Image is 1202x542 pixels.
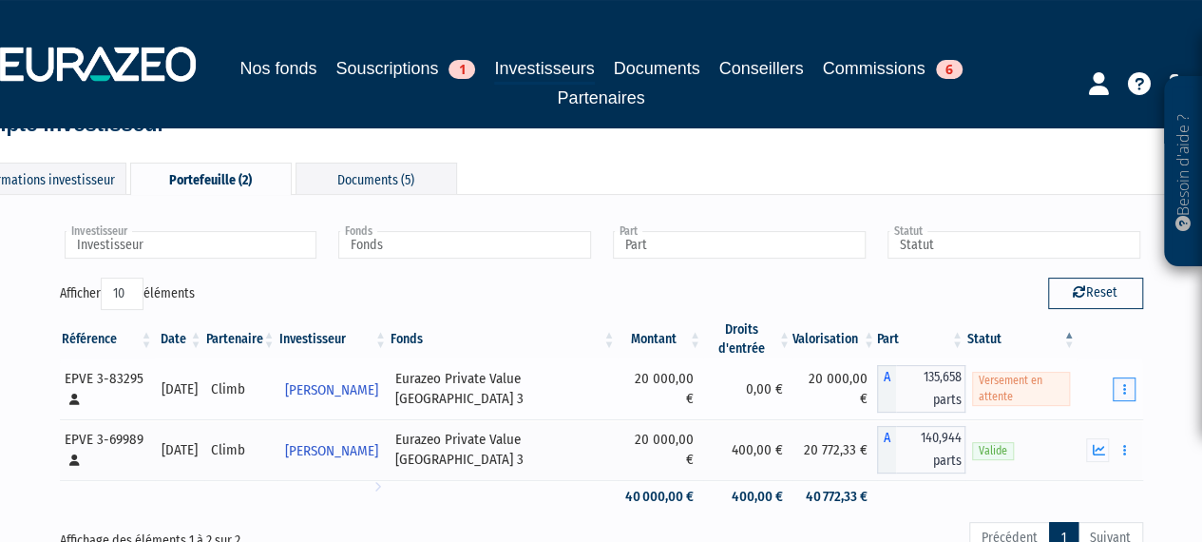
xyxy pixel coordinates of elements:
[162,379,198,399] div: [DATE]
[719,55,804,82] a: Conseillers
[972,442,1014,460] span: Valide
[614,55,700,82] a: Documents
[69,394,80,405] i: [Français] Personne physique
[972,372,1071,406] span: Versement en attente
[877,426,896,474] span: A
[877,365,896,413] span: A
[239,55,316,82] a: Nos fonds
[618,480,703,513] td: 40 000,00 €
[703,419,792,480] td: 400,00 €
[60,278,195,310] label: Afficher éléments
[130,163,292,195] div: Portefeuille (2)
[703,480,792,513] td: 400,00 €
[162,440,198,460] div: [DATE]
[896,426,965,474] span: 140,944 parts
[155,320,204,358] th: Date: activer pour trier la colonne par ordre croissant
[277,320,389,358] th: Investisseur: activer pour trier la colonne par ordre croissant
[277,370,389,408] a: [PERSON_NAME]
[896,365,965,413] span: 135,658 parts
[792,480,877,513] td: 40 772,33 €
[965,320,1078,358] th: Statut : activer pour trier la colonne par ordre d&eacute;croissant
[285,373,378,408] span: [PERSON_NAME]
[204,358,277,419] td: Climb
[389,320,618,358] th: Fonds: activer pour trier la colonne par ordre croissant
[277,431,389,469] a: [PERSON_NAME]
[296,163,457,194] div: Documents (5)
[494,55,594,85] a: Investisseurs
[374,469,381,504] i: Voir l'investisseur
[792,358,877,419] td: 20 000,00 €
[69,455,80,466] i: [Français] Personne physique
[335,55,475,82] a: Souscriptions1
[204,320,277,358] th: Partenaire: activer pour trier la colonne par ordre croissant
[618,358,703,419] td: 20 000,00 €
[395,369,611,410] div: Eurazeo Private Value [GEOGRAPHIC_DATA] 3
[877,426,965,474] div: A - Eurazeo Private Value Europe 3
[792,419,877,480] td: 20 772,33 €
[618,320,703,358] th: Montant: activer pour trier la colonne par ordre croissant
[204,419,277,480] td: Climb
[703,320,792,358] th: Droits d'entrée: activer pour trier la colonne par ordre croissant
[557,85,644,111] a: Partenaires
[65,430,148,471] div: EPVE 3-69989
[1173,87,1194,258] p: Besoin d'aide ?
[395,430,611,471] div: Eurazeo Private Value [GEOGRAPHIC_DATA] 3
[877,320,965,358] th: Part: activer pour trier la colonne par ordre croissant
[703,358,792,419] td: 0,00 €
[60,320,155,358] th: Référence : activer pour trier la colonne par ordre croissant
[936,60,963,79] span: 6
[374,408,381,443] i: Voir l'investisseur
[792,320,877,358] th: Valorisation: activer pour trier la colonne par ordre croissant
[448,60,475,79] span: 1
[1048,278,1143,308] button: Reset
[101,278,143,310] select: Afficheréléments
[65,369,148,410] div: EPVE 3-83295
[285,434,378,469] span: [PERSON_NAME]
[823,55,963,82] a: Commissions6
[618,419,703,480] td: 20 000,00 €
[877,365,965,413] div: A - Eurazeo Private Value Europe 3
